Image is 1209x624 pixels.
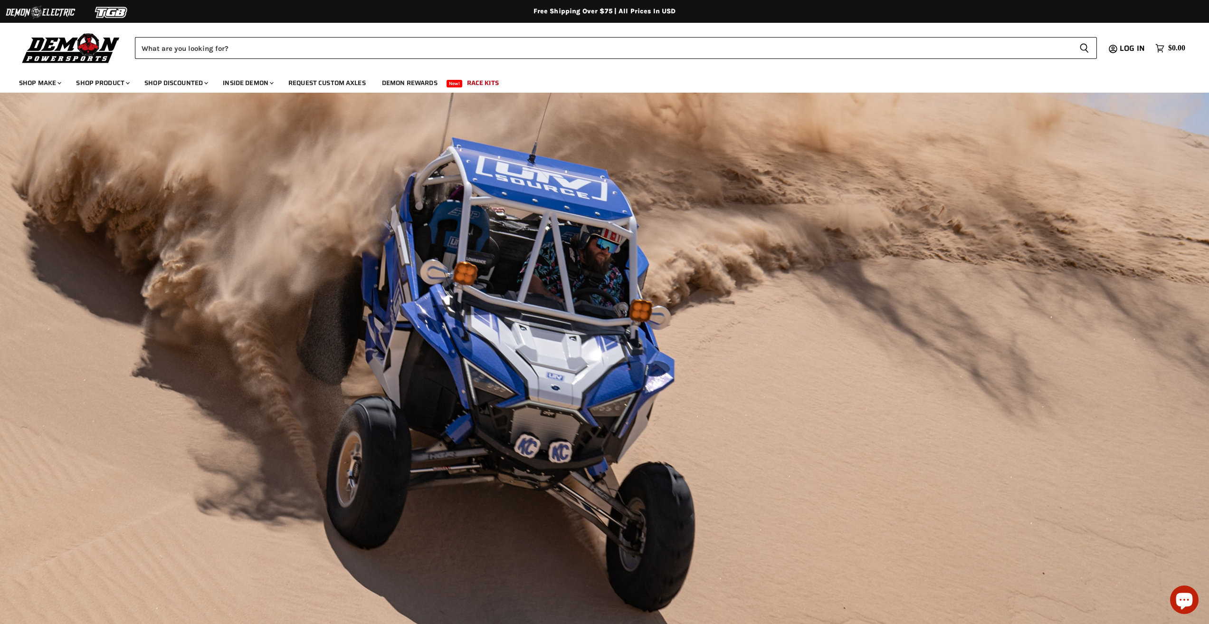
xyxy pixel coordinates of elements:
a: Demon Rewards [375,73,445,93]
a: Shop Discounted [137,73,214,93]
a: Inside Demon [216,73,279,93]
span: Log in [1120,42,1145,54]
img: Demon Powersports [19,31,123,65]
form: Product [135,37,1097,59]
span: New! [447,80,463,87]
a: Shop Make [12,73,67,93]
button: Search [1072,37,1097,59]
a: Request Custom Axles [281,73,373,93]
ul: Main menu [12,69,1183,93]
img: TGB Logo 2 [76,3,147,21]
inbox-online-store-chat: Shopify online store chat [1167,586,1201,616]
input: Search [135,37,1072,59]
img: Demon Electric Logo 2 [5,3,76,21]
div: Free Shipping Over $75 | All Prices In USD [225,7,985,16]
span: $0.00 [1168,44,1185,53]
a: $0.00 [1151,41,1190,55]
a: Log in [1115,44,1151,53]
a: Shop Product [69,73,135,93]
a: Race Kits [460,73,506,93]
